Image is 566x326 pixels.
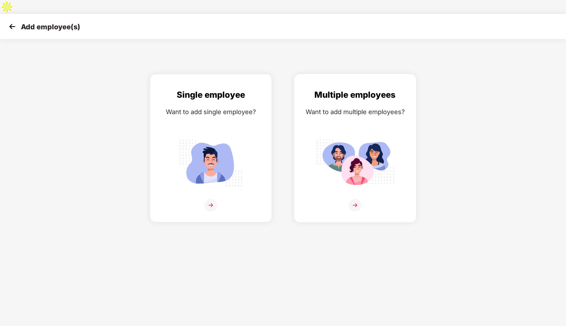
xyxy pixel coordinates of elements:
[349,199,361,212] img: svg+xml;base64,PHN2ZyB4bWxucz0iaHR0cDovL3d3dy53My5vcmcvMjAwMC9zdmciIHdpZHRoPSIzNiIgaGVpZ2h0PSIzNi...
[172,136,250,190] img: svg+xml;base64,PHN2ZyB4bWxucz0iaHR0cDovL3d3dy53My5vcmcvMjAwMC9zdmciIGlkPSJTaW5nbGVfZW1wbG95ZWUiIH...
[205,199,217,212] img: svg+xml;base64,PHN2ZyB4bWxucz0iaHR0cDovL3d3dy53My5vcmcvMjAwMC9zdmciIHdpZHRoPSIzNiIgaGVpZ2h0PSIzNi...
[301,88,409,102] div: Multiple employees
[157,88,265,102] div: Single employee
[7,21,17,32] img: svg+xml;base64,PHN2ZyB4bWxucz0iaHR0cDovL3d3dy53My5vcmcvMjAwMC9zdmciIHdpZHRoPSIzMCIgaGVpZ2h0PSIzMC...
[21,23,80,31] p: Add employee(s)
[316,136,394,190] img: svg+xml;base64,PHN2ZyB4bWxucz0iaHR0cDovL3d3dy53My5vcmcvMjAwMC9zdmciIGlkPSJNdWx0aXBsZV9lbXBsb3llZS...
[157,107,265,117] div: Want to add single employee?
[301,107,409,117] div: Want to add multiple employees?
